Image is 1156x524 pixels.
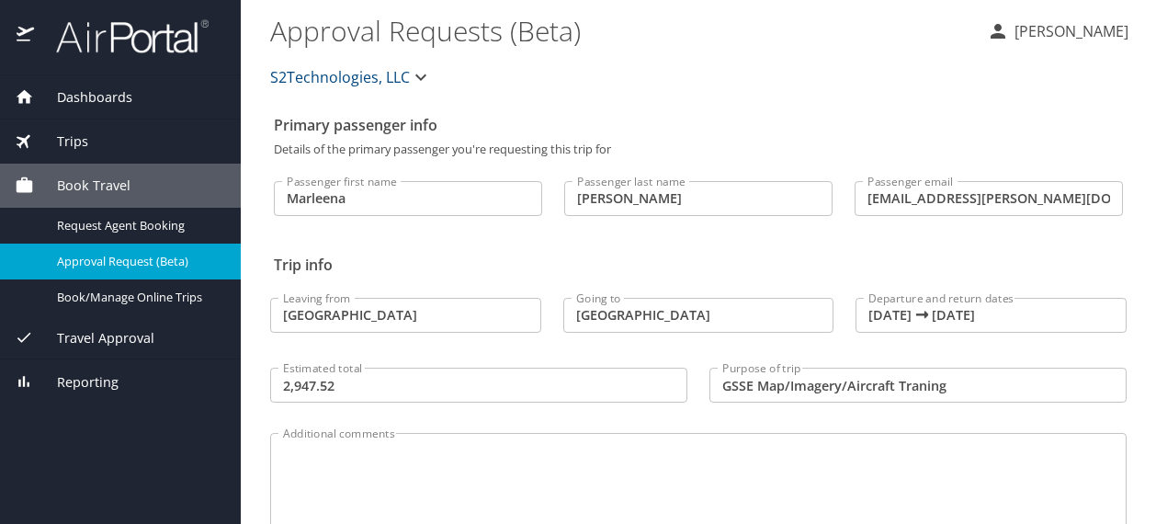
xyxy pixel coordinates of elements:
h2: Trip info [274,250,1123,279]
button: [PERSON_NAME] [980,15,1136,48]
span: Dashboards [34,87,132,108]
span: Request Agent Booking [57,217,219,234]
span: S2Technologies, LLC [270,64,410,90]
p: [PERSON_NAME] [1009,20,1128,42]
span: Reporting [34,372,119,393]
img: airportal-logo.png [36,18,209,54]
img: icon-airportal.png [17,18,36,54]
span: Travel Approval [34,328,154,348]
span: Trips [34,131,88,152]
h1: Approval Requests (Beta) [270,2,972,59]
span: Book Travel [34,176,130,196]
p: Details of the primary passenger you're requesting this trip for [274,143,1123,155]
span: Book/Manage Online Trips [57,289,219,306]
button: S2Technologies, LLC [263,59,439,96]
h2: Primary passenger info [274,110,1123,140]
span: Approval Request (Beta) [57,253,219,270]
